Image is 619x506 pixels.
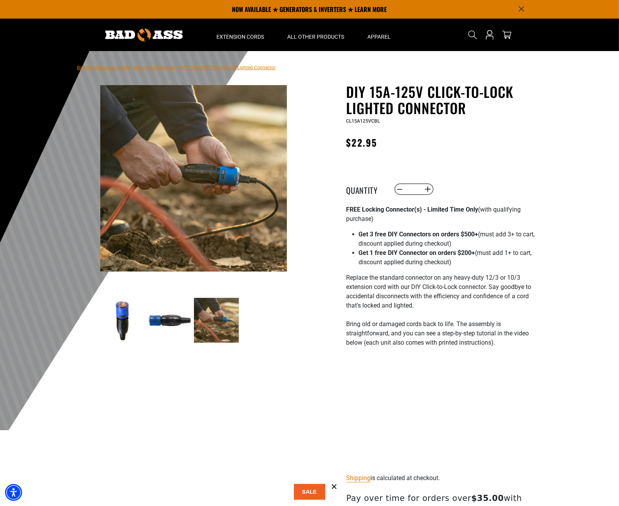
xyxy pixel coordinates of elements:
div: is calculated at checkout. [346,473,536,483]
span: (must add 1+ to cart, discount applied during checkout) [359,249,532,266]
summary: Search [466,29,479,41]
span: (must add 3+ to cart, discount applied during checkout) [359,231,535,247]
strong: Get 1 free DIY Connector on orders $200+ [359,249,475,256]
span: Extension Cords [217,33,264,40]
a: Return to Collection [134,65,175,70]
a: Bad Ass Extension Cords [77,65,130,70]
summary: All Other Products [276,19,356,51]
span: DIY 15A-125V Click-to-Lock Lighted Connector [180,65,276,70]
span: › [131,65,133,70]
span: CL15A125VCBL [346,118,380,124]
span: Apparel [368,33,391,40]
span: (with qualifying purchase) [346,206,521,222]
div: Accessibility Menu [5,484,22,501]
a: cart [501,30,513,39]
nav: breadcrumbs [77,63,276,72]
summary: Extension Cords [205,19,276,51]
a: Open this option [484,19,496,51]
h1: DIY 15A-125V Click-to-Lock Lighted Connector [346,84,536,116]
img: Bad Ass Extension Cords [105,29,183,41]
span: All Other Products [288,33,345,40]
summary: Apparel [356,19,403,51]
label: Quantity [346,184,385,194]
a: Shipping [346,474,371,482]
strong: Get 3 free DIY Connectors on orders $500+ [359,231,478,238]
strong: FREE Locking Connector(s) - Limited Time Only [346,206,478,213]
span: › [177,65,178,70]
span: $22.95 [346,135,377,149]
p: Replace the standard connector on any heavy-duty 12/3 or 10/3 extension cord with our DIY Click-t... [346,273,536,357]
iframe: Bad Ass DIY Locking Cord - Instructions [346,363,536,470]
